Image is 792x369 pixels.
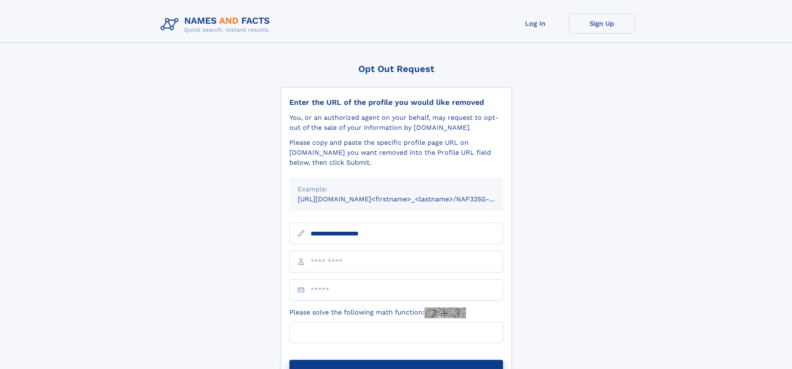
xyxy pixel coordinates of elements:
div: Please copy and paste the specific profile page URL on [DOMAIN_NAME] you want removed into the Pr... [289,138,503,168]
div: Opt Out Request [281,64,512,74]
div: Enter the URL of the profile you would like removed [289,98,503,107]
label: Please solve the following math function: [289,307,466,318]
div: Example: [298,184,495,194]
a: Log In [502,13,569,34]
div: You, or an authorized agent on your behalf, may request to opt-out of the sale of your informatio... [289,113,503,133]
a: Sign Up [569,13,635,34]
small: [URL][DOMAIN_NAME]<firstname>_<lastname>/NAF325G-xxxxxxxx [298,195,519,203]
img: Logo Names and Facts [157,13,277,36]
